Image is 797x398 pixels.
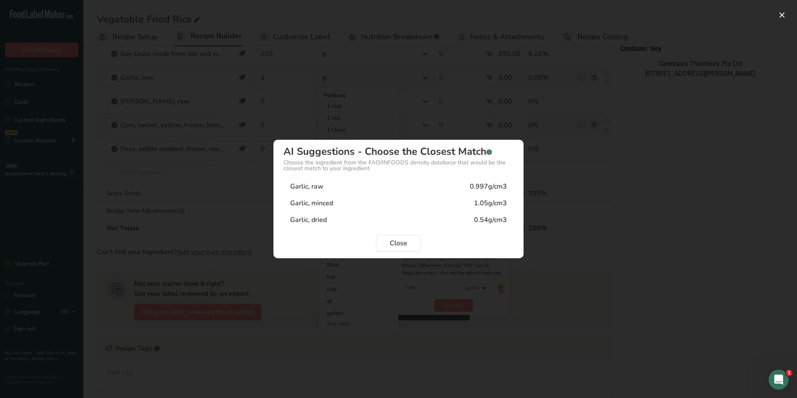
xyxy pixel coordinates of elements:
[786,370,792,376] span: 1
[283,146,514,156] div: AI Suggestions - Choose the Closest Match
[283,160,514,171] div: Choose the ingredient from the FAO/INFOODS density database that would be the closest match to yo...
[474,198,507,208] div: 1.05g/cm3
[376,235,421,252] button: Close
[290,215,327,225] div: Garlic, dried
[474,215,507,225] div: 0.54g/cm3
[290,181,323,191] div: Garlic, raw
[769,370,789,390] iframe: Intercom live chat
[390,238,407,248] span: Close
[470,181,507,191] div: 0.997g/cm3
[290,198,333,208] div: Garlic, minced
